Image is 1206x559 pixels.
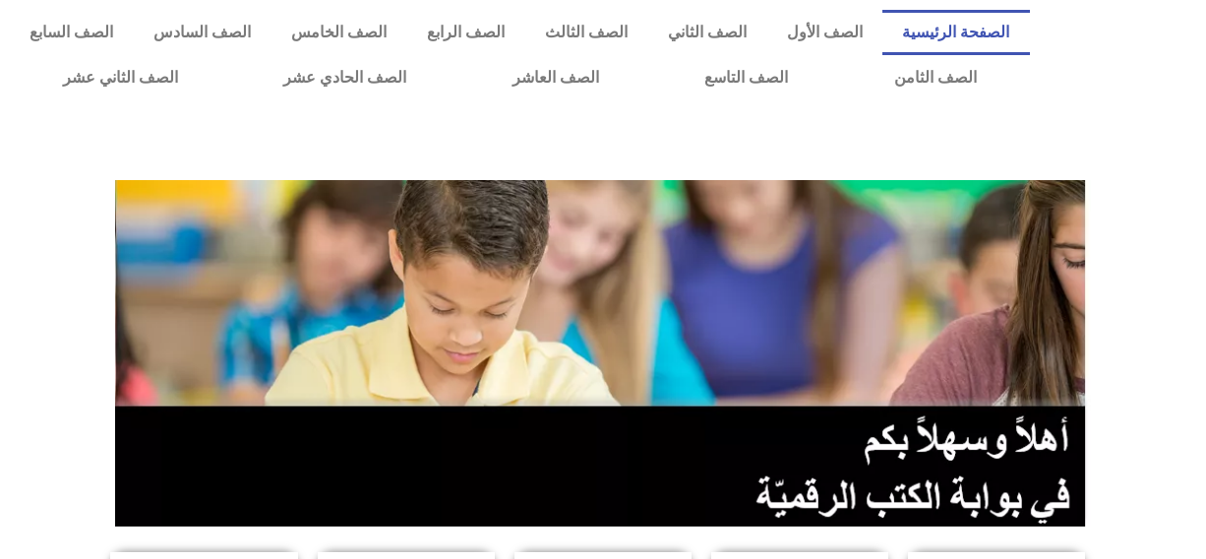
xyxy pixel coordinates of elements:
[841,55,1030,100] a: الصف الثامن
[407,10,525,55] a: الصف الرابع
[882,10,1030,55] a: الصفحة الرئيسية
[134,10,271,55] a: الصف السادس
[10,55,231,100] a: الصف الثاني عشر
[459,55,652,100] a: الصف العاشر
[10,10,134,55] a: الصف السابع
[231,55,460,100] a: الصف الحادي عشر
[652,55,842,100] a: الصف التاسع
[271,10,407,55] a: الصف الخامس
[647,10,766,55] a: الصف الثاني
[524,10,647,55] a: الصف الثالث
[766,10,882,55] a: الصف الأول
